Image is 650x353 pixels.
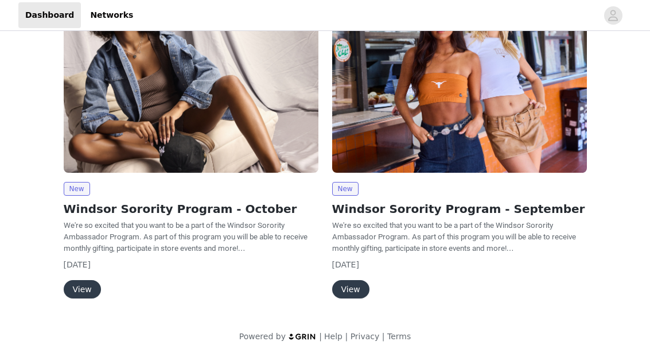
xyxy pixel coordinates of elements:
[324,332,342,341] a: Help
[64,200,318,218] h2: Windsor Sorority Program - October
[319,332,322,341] span: |
[18,2,81,28] a: Dashboard
[332,260,359,269] span: [DATE]
[382,332,385,341] span: |
[64,285,101,294] a: View
[332,182,359,196] span: New
[332,200,587,218] h2: Windsor Sorority Program - September
[239,332,286,341] span: Powered by
[83,2,140,28] a: Networks
[64,260,91,269] span: [DATE]
[332,285,369,294] a: View
[64,182,90,196] span: New
[64,221,308,253] span: We're so excited that you want to be a part of the Windsor Sorority Ambassador Program. As part o...
[332,221,576,253] span: We're so excited that you want to be a part of the Windsor Sorority Ambassador Program. As part o...
[345,332,348,341] span: |
[387,332,411,341] a: Terms
[608,6,618,25] div: avatar
[64,280,101,298] button: View
[351,332,380,341] a: Privacy
[332,280,369,298] button: View
[288,333,317,340] img: logo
